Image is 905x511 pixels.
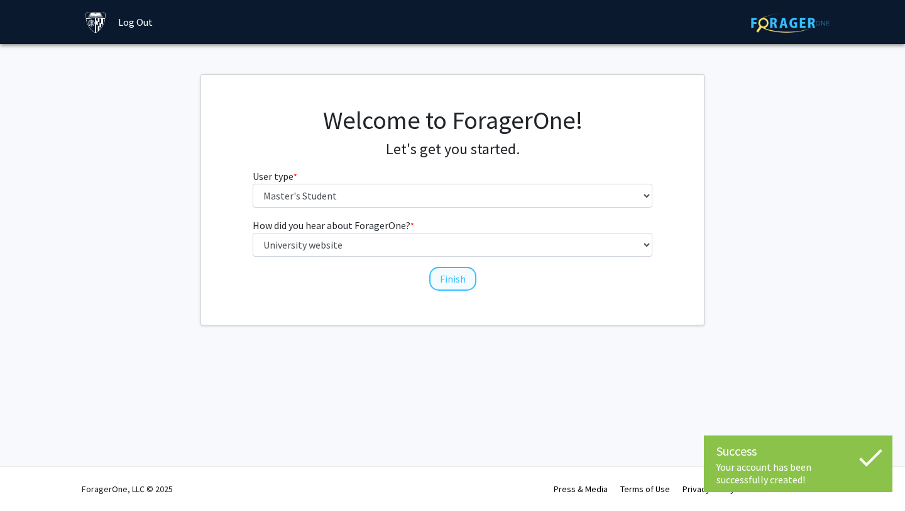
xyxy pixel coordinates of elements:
[683,483,735,495] a: Privacy Policy
[85,11,107,33] img: Johns Hopkins University Logo
[620,483,670,495] a: Terms of Use
[751,13,830,33] img: ForagerOne Logo
[253,140,653,159] h4: Let's get you started.
[716,461,880,486] div: Your account has been successfully created!
[253,218,414,233] label: How did you hear about ForagerOne?
[716,442,880,461] div: Success
[253,169,297,184] label: User type
[82,467,173,511] div: ForagerOne, LLC © 2025
[253,105,653,135] h1: Welcome to ForagerOne!
[9,454,53,502] iframe: Chat
[554,483,608,495] a: Press & Media
[429,267,476,291] button: Finish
